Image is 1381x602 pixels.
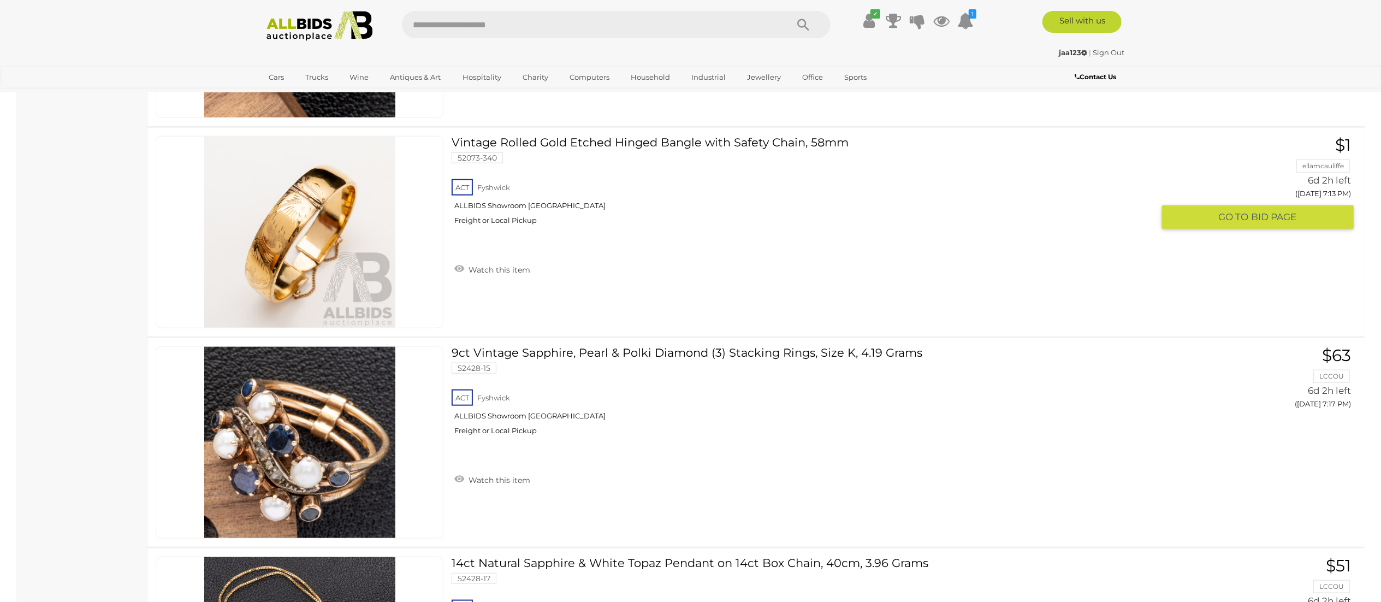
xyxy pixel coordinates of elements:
span: $63 [1322,345,1351,365]
a: Sign Out [1093,48,1125,57]
span: Watch this item [466,265,530,275]
a: Household [624,68,677,86]
a: $1 ellamcauliffe 6d 2h left ([DATE] 7:13 PM) GO TOBID PAGE [1170,136,1354,230]
a: Industrial [684,68,733,86]
a: ✔ [861,11,878,31]
a: Cars [262,68,292,86]
a: Sports [837,68,874,86]
i: 1 [969,9,976,19]
a: Jewellery [740,68,788,86]
a: Office [795,68,830,86]
span: | [1089,48,1092,57]
i: ✔ [870,9,880,19]
a: Hospitality [455,68,508,86]
a: Watch this item [452,471,533,487]
span: Watch this item [466,475,530,485]
span: $51 [1326,556,1351,576]
a: Charity [515,68,555,86]
a: Sell with us [1042,11,1122,33]
img: 52073-340d.JPG [204,137,395,328]
a: Trucks [299,68,336,86]
a: Computers [562,68,617,86]
span: GO TO [1219,211,1252,223]
b: Contact Us [1075,73,1116,81]
a: [GEOGRAPHIC_DATA] [262,86,354,104]
img: 52428-15a.jpg [204,347,395,538]
span: $1 [1335,135,1351,155]
a: Vintage Rolled Gold Etched Hinged Bangle with Safety Chain, 58mm 52073-340 ACT Fyshwick ALLBIDS S... [460,136,1153,233]
span: BID PAGE [1252,211,1297,223]
img: Allbids.com.au [260,11,379,41]
button: GO TOBID PAGE [1162,205,1354,229]
a: $63 LCCOU 6d 2h left ([DATE] 7:17 PM) [1170,346,1354,415]
strong: jaa123 [1059,48,1088,57]
a: jaa123 [1059,48,1089,57]
a: 1 [957,11,974,31]
a: Wine [343,68,376,86]
a: Contact Us [1075,71,1119,83]
button: Search [776,11,831,38]
a: Watch this item [452,261,533,277]
a: Antiques & Art [383,68,448,86]
a: 9ct Vintage Sapphire, Pearl & Polki Diamond (3) Stacking Rings, Size K, 4.19 Grams 52428-15 ACT F... [460,346,1153,444]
